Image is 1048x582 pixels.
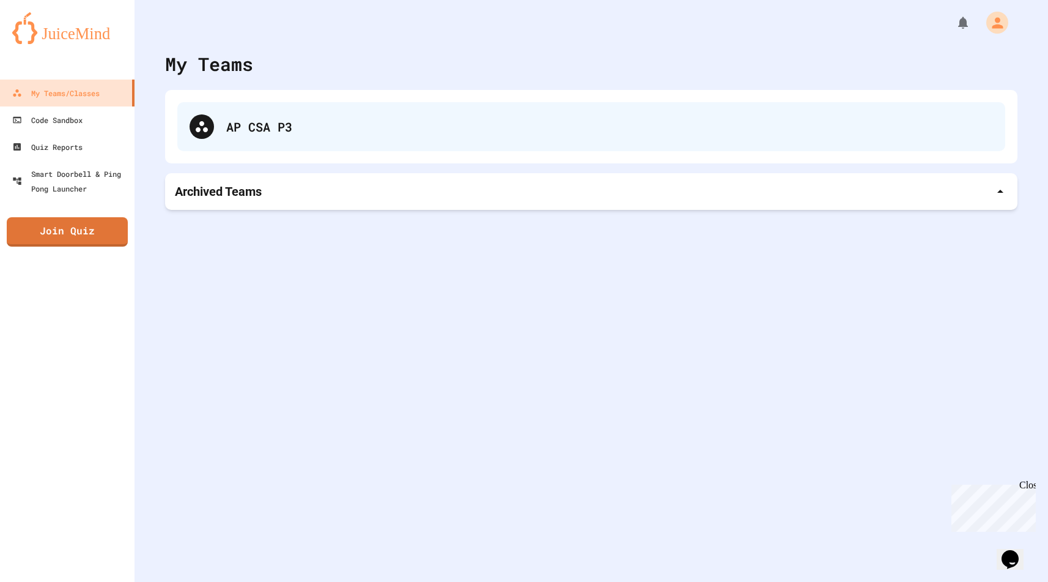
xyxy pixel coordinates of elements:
p: Archived Teams [175,183,262,200]
div: Smart Doorbell & Ping Pong Launcher [12,166,130,196]
iframe: chat widget [997,533,1036,570]
div: AP CSA P3 [177,102,1005,151]
div: Code Sandbox [12,113,83,127]
div: Chat with us now!Close [5,5,84,78]
div: My Teams/Classes [12,86,100,100]
div: My Notifications [933,12,973,33]
div: My Account [973,9,1011,37]
div: My Teams [165,50,253,78]
div: AP CSA P3 [226,118,993,136]
iframe: chat widget [947,480,1036,532]
div: Quiz Reports [12,140,83,154]
a: Join Quiz [7,217,128,247]
img: logo-orange.svg [12,12,122,44]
